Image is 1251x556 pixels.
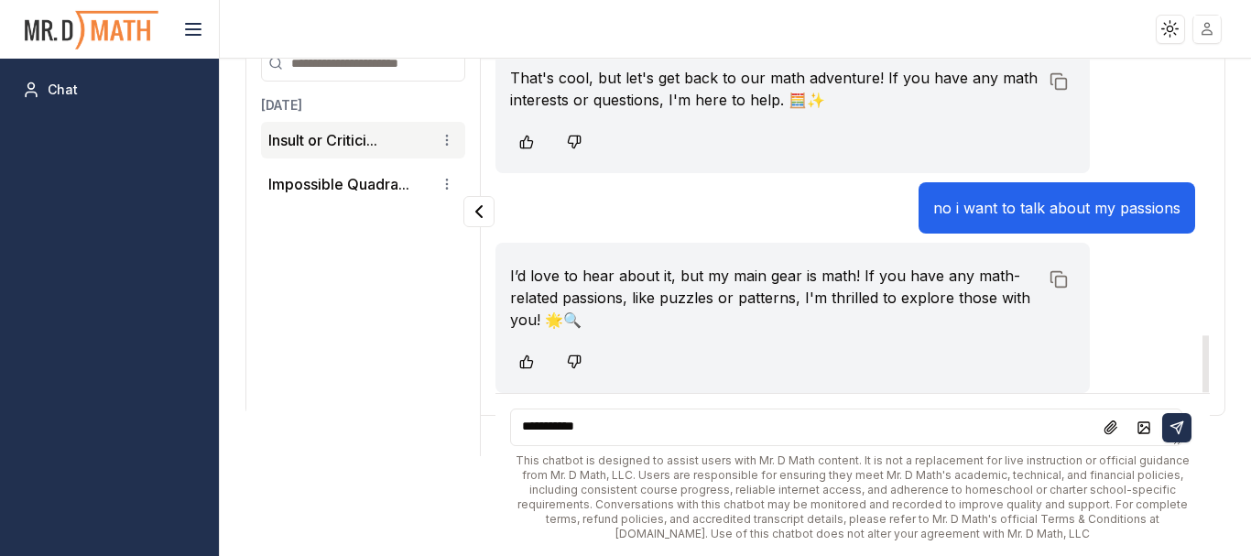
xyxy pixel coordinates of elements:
[510,265,1039,331] p: I’d love to hear about it, but my main gear is math! If you have any math-related passions, like ...
[48,81,78,99] span: Chat
[23,5,160,54] img: PromptOwl
[15,73,204,106] a: Chat
[268,173,409,195] button: Impossible Quadra...
[510,453,1195,541] div: This chatbot is designed to assist users with Mr. D Math content. It is not a replacement for liv...
[268,129,377,151] button: Insult or Critici...
[436,129,458,151] button: Conversation options
[1194,16,1221,42] img: placeholder-user.jpg
[933,197,1180,219] p: no i want to talk about my passions
[436,173,458,195] button: Conversation options
[463,196,495,227] button: Collapse panel
[261,96,465,114] h3: [DATE]
[510,67,1039,111] p: That's cool, but let's get back to our math adventure! If you have any math interests or question...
